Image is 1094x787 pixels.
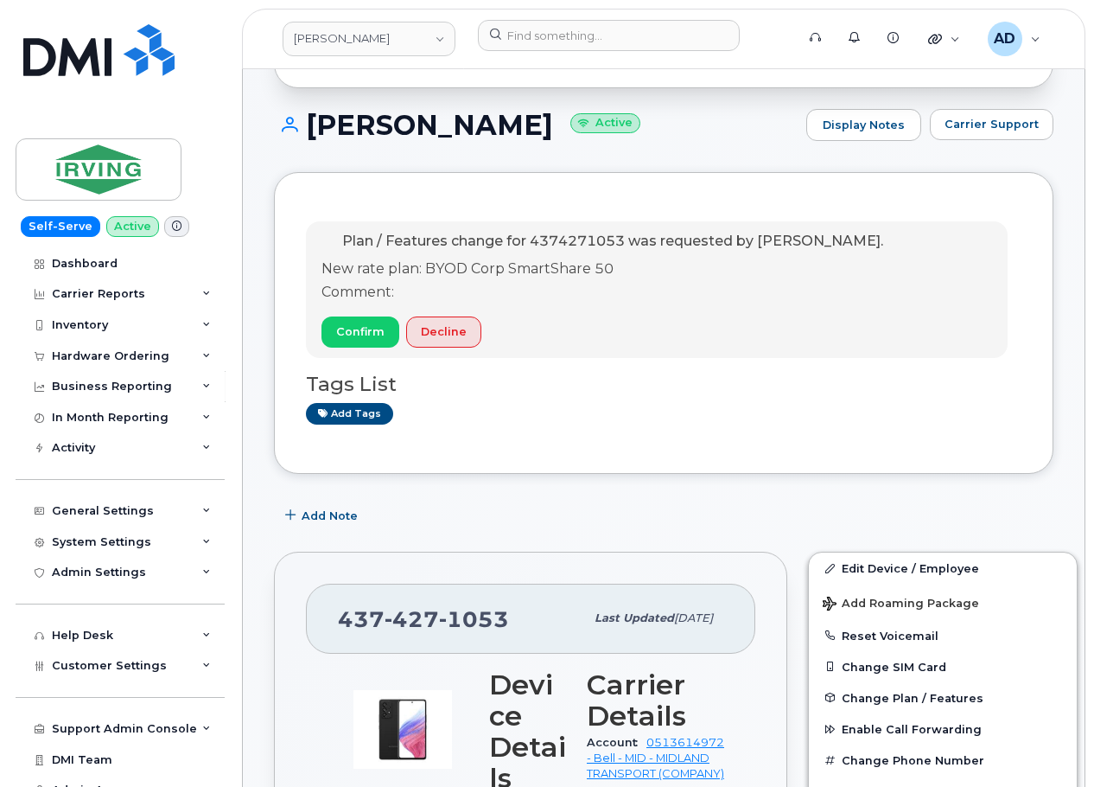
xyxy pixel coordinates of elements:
[385,606,439,632] span: 427
[587,736,646,749] span: Account
[321,317,399,348] button: Confirm
[351,678,455,782] img: image20231002-3703462-kjv75p.jpeg
[302,508,358,524] span: Add Note
[306,403,393,425] a: Add tags
[809,682,1077,713] button: Change Plan / Features
[342,233,883,249] span: Plan / Features change for 4374271053 was requested by [PERSON_NAME].
[809,553,1077,584] a: Edit Device / Employee
[809,713,1077,745] button: Enable Call Forwarding
[321,283,883,303] p: Comment:
[406,317,481,348] button: Decline
[809,585,1077,620] button: Add Roaming Package
[338,606,509,632] span: 437
[806,109,921,142] a: Display Notes
[809,620,1077,651] button: Reset Voicemail
[570,113,640,133] small: Active
[421,323,467,340] span: Decline
[976,22,1053,56] div: Adil Derdak
[306,374,1021,395] h3: Tags List
[842,723,982,736] span: Enable Call Forwarding
[916,22,972,56] div: Quicklinks
[809,745,1077,776] button: Change Phone Number
[674,611,713,624] span: [DATE]
[439,606,509,632] span: 1053
[283,22,455,56] a: JD Irving
[930,109,1053,140] button: Carrier Support
[595,611,674,624] span: Last updated
[809,651,1077,682] button: Change SIM Card
[274,500,372,531] button: Add Note
[478,20,740,51] input: Find something...
[994,29,1015,49] span: AD
[274,110,798,140] h1: [PERSON_NAME]
[587,669,724,732] h3: Carrier Details
[321,259,883,279] p: New rate plan: BYOD Corp SmartShare 50
[587,736,724,781] a: 0513614972 - Bell - MID - MIDLAND TRANSPORT (COMPANY)
[945,116,1039,132] span: Carrier Support
[336,323,385,340] span: Confirm
[842,691,983,704] span: Change Plan / Features
[823,597,979,613] span: Add Roaming Package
